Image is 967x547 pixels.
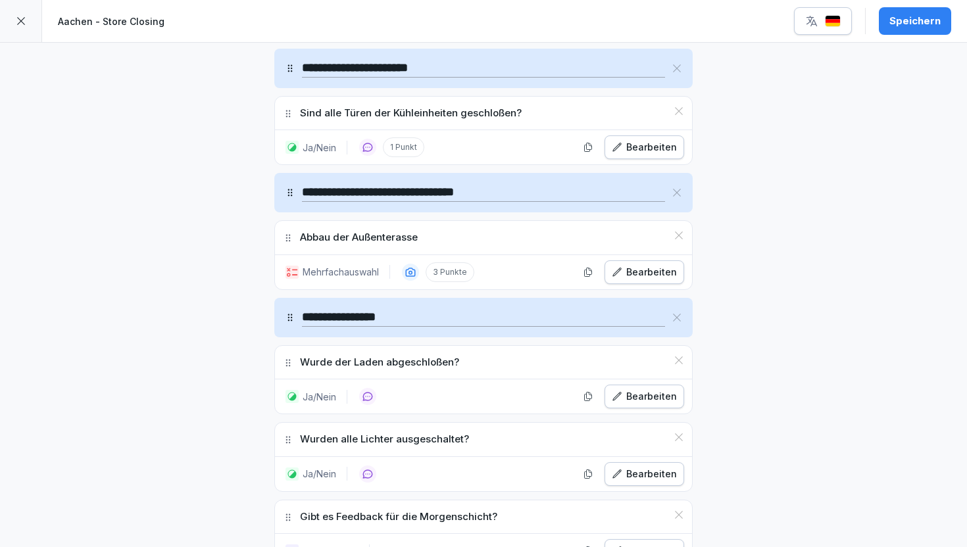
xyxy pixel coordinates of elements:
p: Ja/Nein [303,467,336,481]
p: Sind alle Türen der Kühleinheiten geschloßen? [300,106,522,121]
div: Speichern [889,14,941,28]
div: Bearbeiten [612,467,677,481]
p: 1 Punkt [383,137,424,157]
div: Bearbeiten [612,140,677,155]
button: Bearbeiten [605,462,684,486]
p: Aachen - Store Closing [58,14,164,28]
p: Wurden alle Lichter ausgeschaltet? [300,432,469,447]
button: Speichern [879,7,951,35]
img: de.svg [825,15,841,28]
p: Abbau der Außenterasse [300,230,418,245]
p: Wurde der Laden abgeschloßen? [300,355,459,370]
button: Bearbeiten [605,385,684,408]
p: Gibt es Feedback für die Morgenschicht? [300,510,497,525]
p: Ja/Nein [303,141,336,155]
button: Bearbeiten [605,260,684,284]
p: 3 Punkte [426,262,474,282]
p: Ja/Nein [303,390,336,404]
div: Bearbeiten [612,389,677,404]
p: Mehrfachauswahl [303,265,379,279]
div: Bearbeiten [612,265,677,279]
button: Bearbeiten [605,135,684,159]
